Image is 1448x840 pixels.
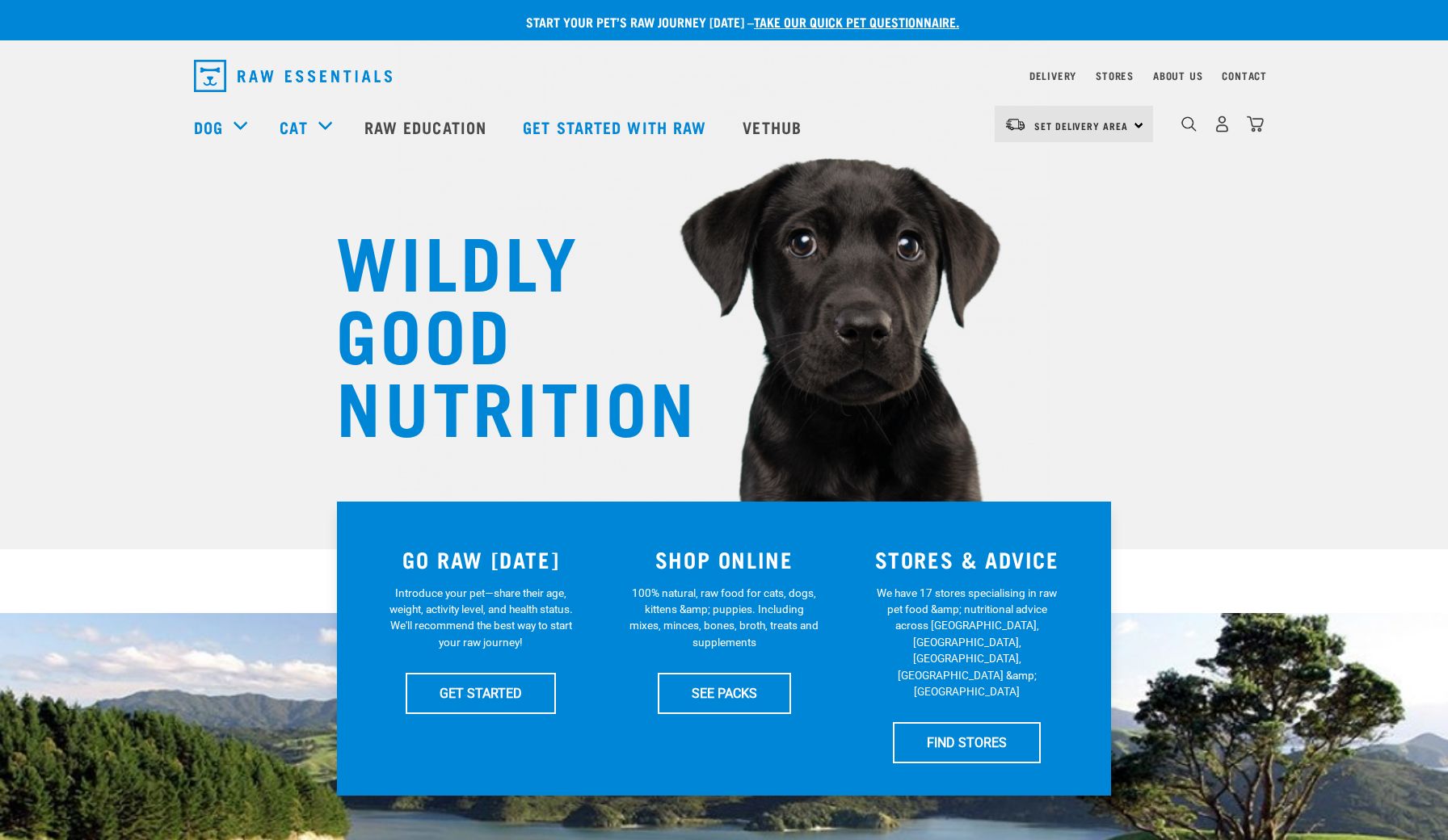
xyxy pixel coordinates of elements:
a: Contact [1222,73,1267,78]
img: user.png [1214,115,1231,132]
a: take our quick pet questionnaire. [754,18,959,25]
span: Set Delivery Area [1034,123,1128,128]
a: Delivery [1029,73,1076,78]
h3: GO RAW [DATE] [369,547,593,572]
a: Stores [1096,73,1134,78]
nav: dropdown navigation [181,53,1267,99]
a: Raw Education [348,94,507,159]
a: SEE PACKS [658,673,791,713]
h3: SHOP ONLINE [612,547,836,572]
img: van-moving.png [1004,117,1026,132]
img: Raw Essentials Logo [194,60,392,92]
a: Get started with Raw [507,94,726,159]
h3: STORES & ADVICE [855,547,1079,572]
a: Cat [280,115,307,139]
img: home-icon-1@2x.png [1181,116,1197,132]
a: About Us [1153,73,1202,78]
p: Introduce your pet—share their age, weight, activity level, and health status. We'll recommend th... [386,585,576,651]
h1: WILDLY GOOD NUTRITION [336,222,659,440]
a: GET STARTED [406,673,556,713]
p: 100% natural, raw food for cats, dogs, kittens &amp; puppies. Including mixes, minces, bones, bro... [629,585,819,651]
img: home-icon@2x.png [1247,115,1264,132]
a: FIND STORES [893,722,1041,762]
p: We have 17 stores specialising in raw pet food &amp; nutritional advice across [GEOGRAPHIC_DATA],... [872,585,1062,700]
a: Vethub [726,94,822,159]
a: Dog [194,115,223,139]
